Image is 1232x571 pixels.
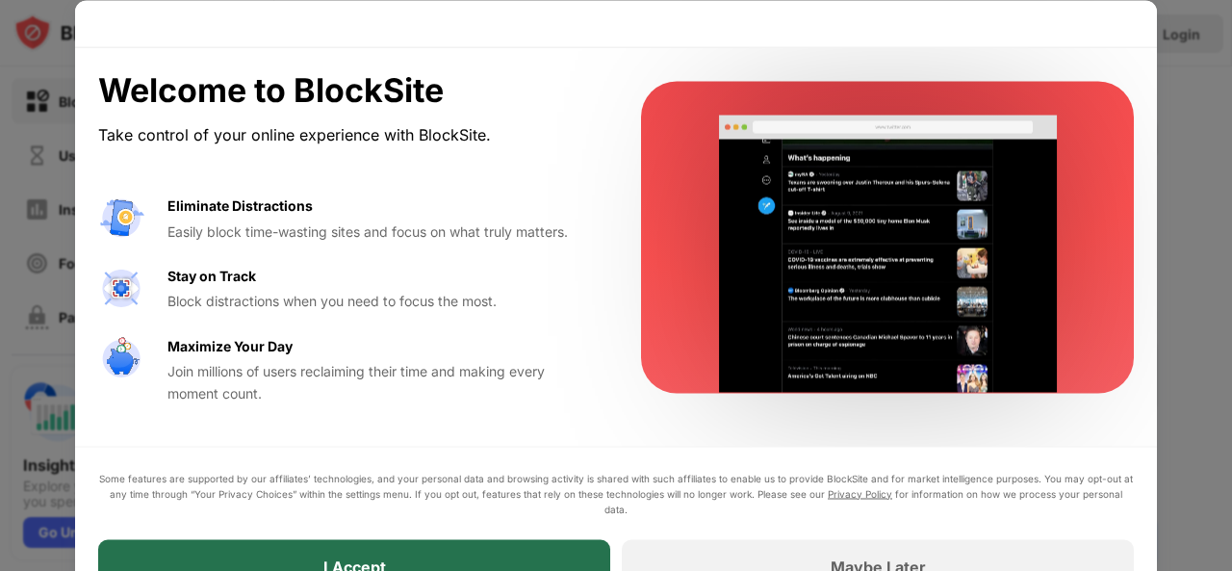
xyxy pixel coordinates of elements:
a: Privacy Policy [828,487,892,499]
div: Welcome to BlockSite [98,70,595,110]
img: value-avoid-distractions.svg [98,195,144,242]
div: Block distractions when you need to focus the most. [167,291,595,312]
div: Some features are supported by our affiliates’ technologies, and your personal data and browsing ... [98,470,1134,516]
div: Eliminate Distractions [167,195,313,217]
img: value-focus.svg [98,265,144,311]
div: Join millions of users reclaiming their time and making every moment count. [167,361,595,404]
div: Take control of your online experience with BlockSite. [98,121,595,149]
div: Stay on Track [167,265,256,286]
div: Easily block time-wasting sites and focus on what truly matters. [167,221,595,242]
img: value-safe-time.svg [98,335,144,381]
div: Maximize Your Day [167,335,293,356]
